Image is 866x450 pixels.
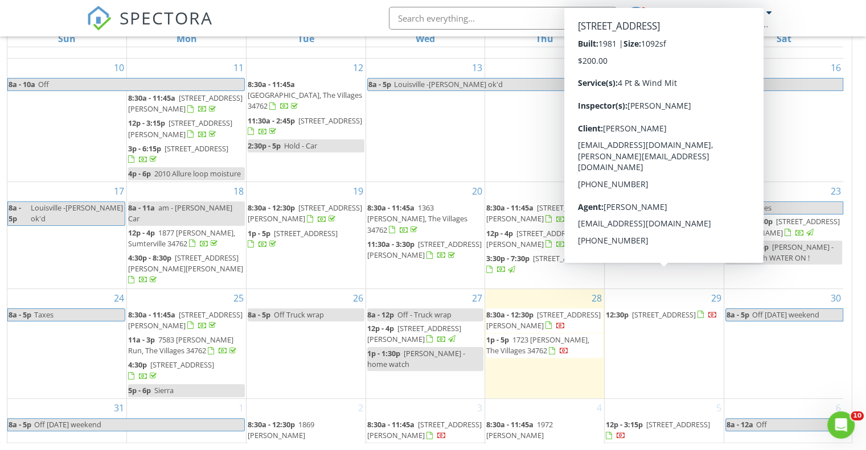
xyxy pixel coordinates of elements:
td: Go to August 24, 2025 [7,288,127,398]
span: 8:30a - 12:30p [606,203,653,213]
a: Saturday [774,31,793,47]
a: Go to September 6, 2025 [834,399,843,417]
span: Off Truck wrap [274,309,324,320]
span: [STREET_ADDRESS] [298,115,362,126]
span: 4:30p [128,360,147,370]
span: 8:30a - 11:45a [367,419,414,430]
a: 8:30a - 11:45a [GEOGRAPHIC_DATA], The Villages 34762 [248,78,364,114]
a: Go to September 4, 2025 [594,399,604,417]
a: 4:30p [STREET_ADDRESS] [128,358,245,383]
span: 1877 [PERSON_NAME], Sumterville 34762 [128,228,235,249]
span: 8:30a - 12:30p [725,216,773,226]
span: 2010 Allure loop moisture [154,168,241,179]
span: Louisville -[PERSON_NAME] ok'd [394,79,503,89]
a: Go to August 16, 2025 [828,59,843,77]
a: 8:30a - 12:30p 1757 [PERSON_NAME] , The Villages 34762 [606,203,708,234]
span: 8:30a - 11:45a [367,203,414,213]
a: Go to August 25, 2025 [231,289,246,307]
span: [STREET_ADDRESS] [533,253,597,263]
span: 8:30a - 11:45a [248,79,295,89]
span: [STREET_ADDRESS][PERSON_NAME] [486,228,580,249]
a: 3:30p - 7:30p [STREET_ADDRESS] [486,253,597,274]
span: Louisville -[PERSON_NAME] ok'd [31,203,123,224]
span: [STREET_ADDRESS][PERSON_NAME] [367,239,482,260]
span: Hold - Car [284,141,317,151]
td: Go to August 23, 2025 [724,182,843,288]
td: Go to August 19, 2025 [246,182,366,288]
span: 8a - 5p [726,309,750,321]
span: 3p - 6:15p [128,143,161,154]
span: [STREET_ADDRESS][PERSON_NAME] [128,309,243,331]
span: 8a - 5p [248,309,270,320]
a: Go to August 11, 2025 [231,59,246,77]
a: Go to August 15, 2025 [709,59,724,77]
a: Go to August 12, 2025 [351,59,366,77]
a: 8:30a - 11:45a [STREET_ADDRESS][PERSON_NAME] [128,93,243,114]
a: 8:30a - 11:45a [STREET_ADDRESS][PERSON_NAME] [128,309,243,331]
a: 12p - 4p [STREET_ADDRESS][PERSON_NAME] [367,323,461,344]
a: 8:30a - 11:45a [STREET_ADDRESS][PERSON_NAME] [128,92,245,116]
td: Go to August 25, 2025 [127,288,247,398]
a: 4:30p - 8:30p [STREET_ADDRESS][PERSON_NAME][PERSON_NAME] [128,253,243,284]
span: 1757 [PERSON_NAME] , The Villages 34762 [606,203,708,234]
a: 8:30a - 11:45a [STREET_ADDRESS][PERSON_NAME] [367,419,482,440]
span: 2:30p - 5p [248,141,281,151]
span: [STREET_ADDRESS][PERSON_NAME] [248,203,362,224]
span: Taxes [752,203,771,213]
a: 12p - 3:15p [STREET_ADDRESS] [606,418,723,443]
a: 11:30a - 2:45p [STREET_ADDRESS] [248,114,364,139]
a: 12p - 4p 1877 [PERSON_NAME], Sumterville 34762 [128,228,235,249]
a: 12:30p [STREET_ADDRESS] [606,308,723,322]
td: Go to August 21, 2025 [485,182,605,288]
td: Go to August 20, 2025 [366,182,485,288]
a: 4:30p - 8:30p [STREET_ADDRESS][PERSON_NAME][PERSON_NAME] [128,251,245,287]
a: Go to August 26, 2025 [351,289,366,307]
a: 11a - 3p 7583 [PERSON_NAME] Run, The Villages 34762 [128,333,245,358]
span: 8a - 5p [368,79,392,90]
span: [STREET_ADDRESS][PERSON_NAME][PERSON_NAME] [128,253,243,274]
span: Off [38,79,49,89]
span: 11a - 3p [128,335,155,345]
a: 11:30a - 3:30p [STREET_ADDRESS][PERSON_NAME] [367,238,484,262]
span: am - [PERSON_NAME] Car [128,203,232,224]
div: [PERSON_NAME] [689,7,764,18]
a: 12p - 3:15p [STREET_ADDRESS][PERSON_NAME] [128,117,245,141]
a: 11a - 3p 7583 [PERSON_NAME] Run, The Villages 34762 [128,335,239,356]
span: 4p - 6p [128,168,151,179]
a: Go to August 20, 2025 [470,182,485,200]
a: 8:30a - 11:45a [GEOGRAPHIC_DATA], The Villages 34762 [248,79,362,111]
a: 12p - 4p 1877 [PERSON_NAME], Sumterville 34762 [128,226,245,251]
span: Taxes [34,309,54,320]
td: Go to August 15, 2025 [605,58,724,181]
span: 1363 [PERSON_NAME], The Villages 34762 [367,203,467,234]
span: [PERSON_NAME] - home watch [367,348,465,369]
span: [STREET_ADDRESS][PERSON_NAME] [486,203,601,224]
a: 1p - 5p [STREET_ADDRESS] [248,228,338,249]
a: 8:30a - 11:45a [STREET_ADDRESS][PERSON_NAME] [128,308,245,333]
span: 1723 [PERSON_NAME], The Villages 34762 [486,335,589,356]
span: 1p - 1:30p [367,348,400,358]
a: 4:30p [STREET_ADDRESS] [128,360,214,381]
a: Go to August 17, 2025 [112,182,126,200]
a: Thursday [533,31,556,47]
span: 5p - 6p [128,385,151,395]
span: 8a - 5p [8,309,32,321]
span: [STREET_ADDRESS][PERSON_NAME] [128,93,243,114]
span: 12p - 4p [486,228,513,238]
a: Go to August 28, 2025 [589,289,604,307]
span: [STREET_ADDRESS] [150,360,214,370]
td: Go to August 28, 2025 [485,288,605,398]
a: 1819 [PERSON_NAME][GEOGRAPHIC_DATA], The Villages 34762 [606,22,720,54]
td: Go to August 26, 2025 [246,288,366,398]
span: 8a - 12p [367,309,394,320]
a: Go to August 27, 2025 [470,289,485,307]
span: [STREET_ADDRESS][PERSON_NAME] [128,118,232,139]
a: Go to August 13, 2025 [470,59,485,77]
a: 11:30a - 2:45p [STREET_ADDRESS] [248,115,362,137]
span: [STREET_ADDRESS][PERSON_NAME] [367,419,482,440]
span: 12:30p [606,309,629,320]
td: Go to August 10, 2025 [7,58,127,181]
a: 8:30a - 11:45a [STREET_ADDRESS][PERSON_NAME] [367,418,484,443]
a: Go to August 21, 2025 [589,182,604,200]
span: 8a - 5p [8,419,32,431]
